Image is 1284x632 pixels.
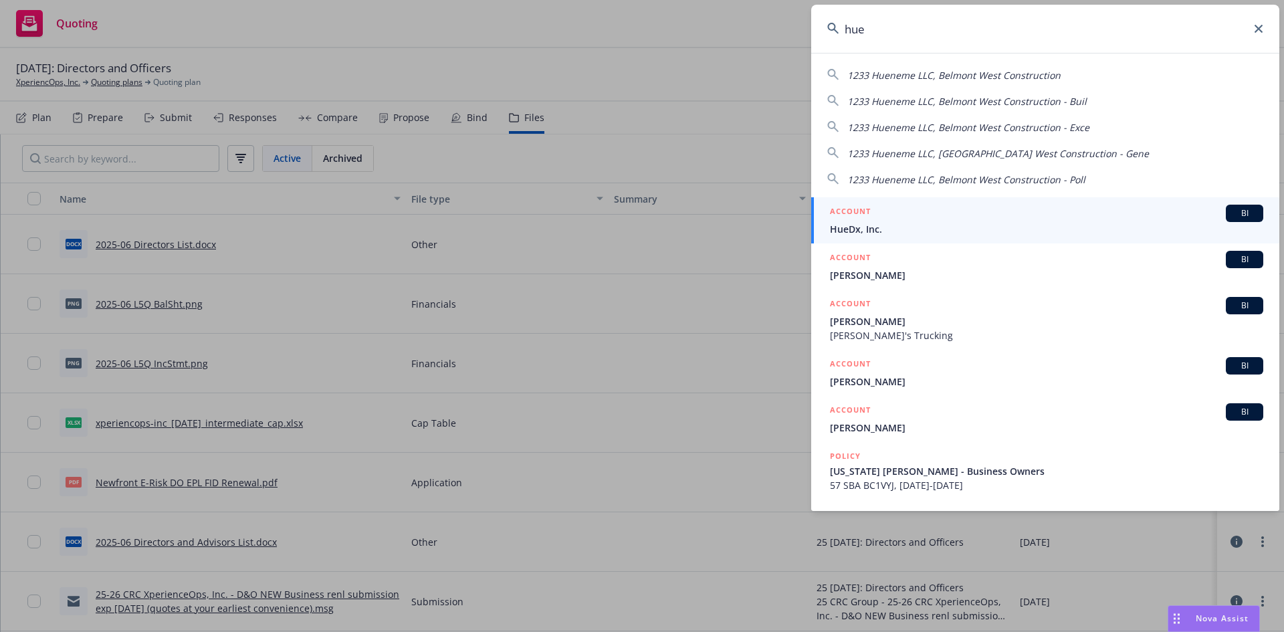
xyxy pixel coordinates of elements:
span: 1233 Hueneme LLC, Belmont West Construction [847,69,1061,82]
span: BI [1231,406,1258,418]
input: Search... [811,5,1279,53]
a: POLICY [811,500,1279,557]
span: [PERSON_NAME] [830,268,1263,282]
span: [PERSON_NAME] [830,421,1263,435]
div: Drag to move [1168,606,1185,631]
a: ACCOUNTBI[PERSON_NAME] [811,396,1279,442]
a: ACCOUNTBI[PERSON_NAME] [811,350,1279,396]
a: ACCOUNTBI[PERSON_NAME][PERSON_NAME]'s Trucking [811,290,1279,350]
h5: ACCOUNT [830,357,871,373]
span: [PERSON_NAME] [830,314,1263,328]
h5: POLICY [830,449,861,463]
span: BI [1231,253,1258,266]
h5: ACCOUNT [830,297,871,313]
span: BI [1231,360,1258,372]
h5: POLICY [830,507,861,520]
h5: ACCOUNT [830,403,871,419]
span: [US_STATE] [PERSON_NAME] - Business Owners [830,464,1263,478]
span: 1233 Hueneme LLC, [GEOGRAPHIC_DATA] West Construction - Gene [847,147,1149,160]
span: 1233 Hueneme LLC, Belmont West Construction - Poll [847,173,1085,186]
a: POLICY[US_STATE] [PERSON_NAME] - Business Owners57 SBA BC1VYJ, [DATE]-[DATE] [811,442,1279,500]
h5: ACCOUNT [830,205,871,221]
span: Nova Assist [1196,613,1249,624]
span: [PERSON_NAME] [830,375,1263,389]
a: ACCOUNTBI[PERSON_NAME] [811,243,1279,290]
span: BI [1231,207,1258,219]
span: HueDx, Inc. [830,222,1263,236]
span: [PERSON_NAME]'s Trucking [830,328,1263,342]
span: 57 SBA BC1VYJ, [DATE]-[DATE] [830,478,1263,492]
button: Nova Assist [1168,605,1260,632]
a: ACCOUNTBIHueDx, Inc. [811,197,1279,243]
span: 1233 Hueneme LLC, Belmont West Construction - Exce [847,121,1089,134]
span: BI [1231,300,1258,312]
span: 1233 Hueneme LLC, Belmont West Construction - Buil [847,95,1087,108]
h5: ACCOUNT [830,251,871,267]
